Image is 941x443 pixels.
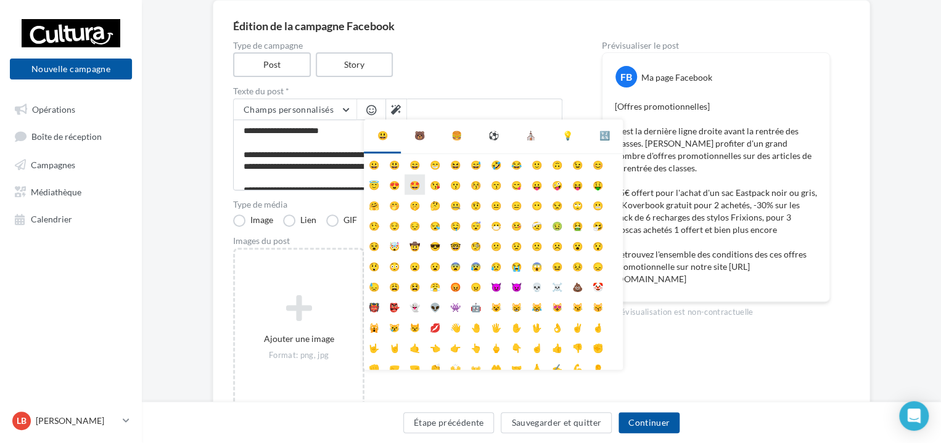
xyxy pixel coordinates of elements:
[567,317,588,337] li: ✌
[7,207,134,229] a: Calendrier
[445,215,466,235] li: 🤤
[486,276,506,296] li: 😈
[364,215,384,235] li: 🤥
[425,357,445,378] li: 👏
[466,357,486,378] li: 👐
[506,337,527,357] li: 👇
[364,337,384,357] li: 🤟
[527,317,547,337] li: 🖖
[445,235,466,256] li: 🤓
[899,401,929,431] div: Open Intercom Messenger
[562,129,573,142] div: 💡
[10,409,132,433] a: LB [PERSON_NAME]
[525,129,536,142] div: ⛪
[233,87,562,96] label: Texte du post *
[233,214,273,227] label: Image
[364,296,384,317] li: 👹
[466,276,486,296] li: 😠
[486,195,506,215] li: 😐
[567,337,588,357] li: 👎
[486,337,506,357] li: 🖕
[527,276,547,296] li: 💀
[506,276,527,296] li: 👿
[486,296,506,317] li: 😺
[501,412,612,433] button: Sauvegarder et quitter
[486,357,506,378] li: 🤲
[445,174,466,195] li: 😗
[641,71,712,84] div: Ma page Facebook
[588,195,608,215] li: 😬
[17,415,27,427] span: LB
[588,317,608,337] li: 🤞
[506,256,527,276] li: 😭
[233,237,562,245] div: Images du post
[10,59,132,79] button: Nouvelle campagne
[527,195,547,215] li: 😶
[445,296,466,317] li: 👾
[425,174,445,195] li: 😘
[486,215,506,235] li: 😷
[466,337,486,357] li: 👆
[506,195,527,215] li: 😑
[425,215,445,235] li: 😪
[384,276,405,296] li: 😩
[425,296,445,317] li: 👽
[527,174,547,195] li: 😛
[233,20,850,31] div: Édition de la campagne Facebook
[506,296,527,317] li: 😸
[384,235,405,256] li: 🤯
[425,276,445,296] li: 😤
[567,154,588,174] li: 😉
[588,337,608,357] li: ✊
[405,276,425,296] li: 😫
[588,174,608,195] li: 🤑
[425,235,445,256] li: 😎
[364,235,384,256] li: 😵
[466,215,486,235] li: 😴
[486,154,506,174] li: 🤣
[405,317,425,337] li: 😾
[567,174,588,195] li: 😝
[425,256,445,276] li: 😧
[405,256,425,276] li: 😦
[527,215,547,235] li: 🤕
[567,256,588,276] li: 😣
[445,317,466,337] li: 👋
[414,129,425,142] div: 🐻
[384,337,405,357] li: 🤘
[488,129,499,142] div: ⚽
[233,52,311,77] label: Post
[547,215,567,235] li: 🤢
[466,235,486,256] li: 🧐
[602,302,830,318] div: La prévisualisation est non-contractuelle
[506,174,527,195] li: 😋
[486,317,506,337] li: 🖐
[588,276,608,296] li: 🤡
[567,195,588,215] li: 🙄
[527,296,547,317] li: 😹
[364,195,384,215] li: 🤗
[384,195,405,215] li: 🤭
[547,154,567,174] li: 🙃
[618,412,680,433] button: Continuer
[36,415,118,427] p: [PERSON_NAME]
[31,186,81,197] span: Médiathèque
[567,235,588,256] li: 😮
[547,256,567,276] li: 😖
[486,174,506,195] li: 😙
[364,174,384,195] li: 😇
[364,317,384,337] li: 🙀
[384,317,405,337] li: 😿
[527,357,547,378] li: 🙏
[445,195,466,215] li: 🤐
[425,337,445,357] li: 👈
[364,256,384,276] li: 😲
[567,215,588,235] li: 🤮
[506,235,527,256] li: 😟
[547,317,567,337] li: 👌
[384,357,405,378] li: 🤛
[466,296,486,317] li: 🤖
[405,235,425,256] li: 🤠
[384,256,405,276] li: 😳
[547,276,567,296] li: ☠️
